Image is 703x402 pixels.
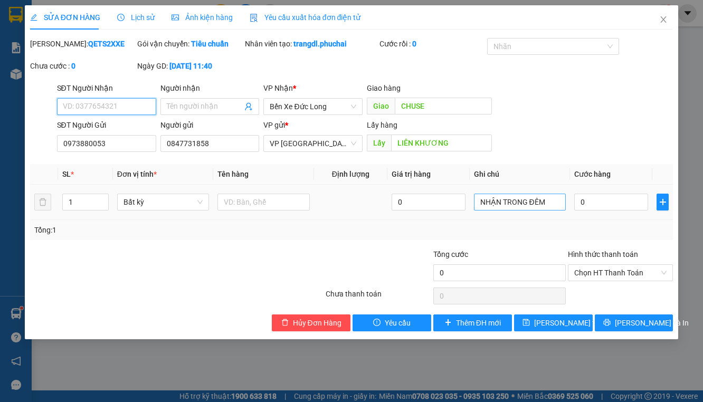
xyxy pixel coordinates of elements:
[71,62,75,70] b: 0
[62,170,71,178] span: SL
[57,119,156,131] div: SĐT Người Gửi
[88,40,125,48] b: QETS2XXE
[657,194,669,210] button: plus
[123,194,203,210] span: Bất kỳ
[169,62,212,70] b: [DATE] 11:40
[332,170,369,178] span: Định lượng
[412,40,416,48] b: 0
[353,314,431,331] button: exclamation-circleYêu cầu
[433,250,468,259] span: Tổng cước
[123,9,208,34] div: Bến Xe Đức Long
[391,135,492,151] input: Dọc đường
[172,14,179,21] span: picture
[34,194,51,210] button: delete
[514,314,593,331] button: save[PERSON_NAME] thay đổi
[30,13,100,22] span: SỬA ĐƠN HÀNG
[385,317,411,329] span: Yêu cầu
[30,38,136,50] div: [PERSON_NAME]:
[534,317,619,329] span: [PERSON_NAME] thay đổi
[117,13,155,22] span: Lịch sử
[123,55,139,66] span: DĐ:
[293,40,347,48] b: trangdl.phuchai
[30,60,136,72] div: Chưa cước :
[117,170,157,178] span: Đơn vị tính
[270,136,356,151] span: VP Đà Lạt
[9,9,116,34] div: VP [GEOGRAPHIC_DATA]
[574,265,667,281] span: Chọn HT Thanh Toán
[250,13,361,22] span: Yêu cầu xuất hóa đơn điện tử
[137,38,243,50] div: Gói vận chuyển:
[325,288,432,307] div: Chưa thanh toán
[395,98,492,114] input: Dọc đường
[250,14,258,22] img: icon
[659,15,668,24] span: close
[244,102,253,111] span: user-add
[9,34,116,60] div: [PERSON_NAME] ( 250 3/4 )
[123,34,208,49] div: 0967601515
[367,84,401,92] span: Giao hàng
[367,121,397,129] span: Lấy hàng
[373,319,381,327] span: exclamation-circle
[470,164,571,185] th: Ghi chú
[9,60,116,74] div: 0987292947
[139,49,189,68] span: CHUSE
[9,10,25,21] span: Gửi:
[263,84,293,92] span: VP Nhận
[595,314,673,331] button: printer[PERSON_NAME] và In
[433,314,512,331] button: plusThêm ĐH mới
[57,82,156,94] div: SĐT Người Nhận
[657,198,668,206] span: plus
[568,250,638,259] label: Hình thức thanh toán
[603,319,611,327] span: printer
[217,170,249,178] span: Tên hàng
[574,170,611,178] span: Cước hàng
[123,10,149,21] span: Nhận:
[217,194,310,210] input: VD: Bàn, Ghế
[649,5,678,35] button: Close
[263,119,363,131] div: VP gửi
[615,317,689,329] span: [PERSON_NAME] và In
[367,98,395,114] span: Giao
[24,74,44,93] span: BX
[160,119,260,131] div: Người gửi
[281,319,289,327] span: delete
[444,319,452,327] span: plus
[30,14,37,21] span: edit
[160,82,260,94] div: Người nhận
[474,194,566,210] input: Ghi Chú
[379,38,485,50] div: Cước rồi :
[367,135,391,151] span: Lấy
[172,13,233,22] span: Ảnh kiện hàng
[456,317,501,329] span: Thêm ĐH mới
[270,99,356,114] span: Bến Xe Đức Long
[392,170,431,178] span: Giá trị hàng
[272,314,350,331] button: deleteHủy Đơn Hàng
[293,317,341,329] span: Hủy Đơn Hàng
[34,224,272,236] div: Tổng: 1
[117,14,125,21] span: clock-circle
[522,319,530,327] span: save
[191,40,229,48] b: Tiêu chuẩn
[137,60,243,72] div: Ngày GD:
[245,38,377,50] div: Nhân viên tạo:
